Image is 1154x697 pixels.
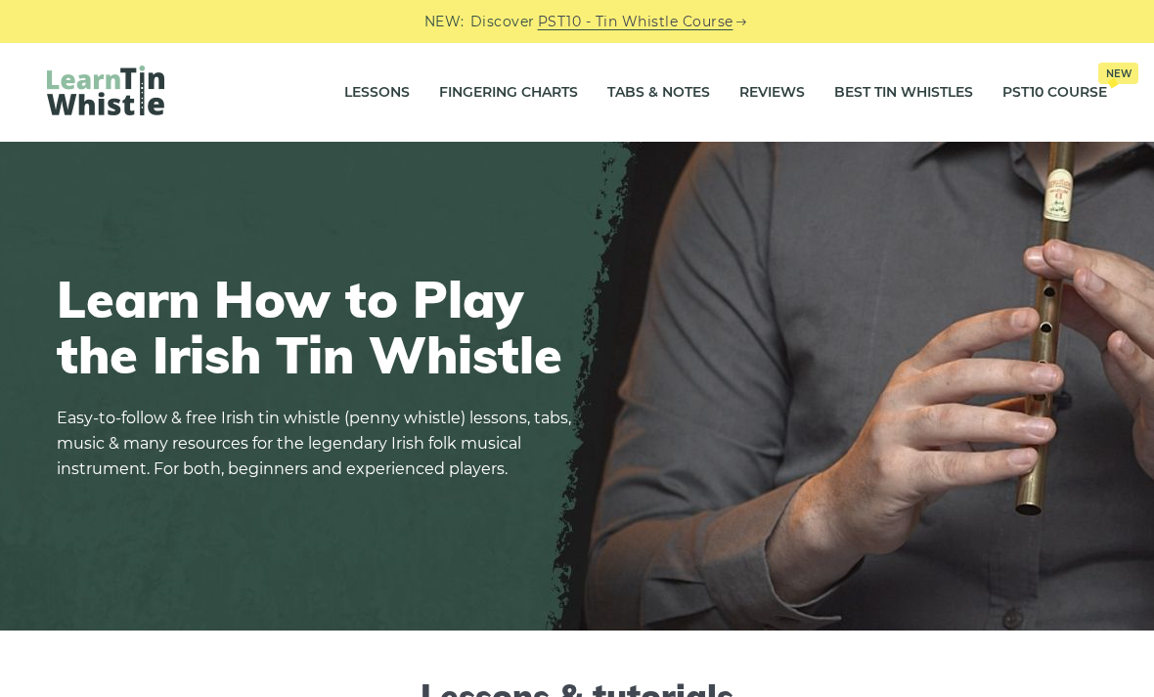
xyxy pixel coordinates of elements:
[607,68,710,117] a: Tabs & Notes
[47,65,164,115] img: LearnTinWhistle.com
[57,406,585,482] p: Easy-to-follow & free Irish tin whistle (penny whistle) lessons, tabs, music & many resources for...
[1002,68,1107,117] a: PST10 CourseNew
[834,68,973,117] a: Best Tin Whistles
[57,271,585,382] h1: Learn How to Play the Irish Tin Whistle
[1098,63,1138,84] span: New
[344,68,410,117] a: Lessons
[739,68,805,117] a: Reviews
[439,68,578,117] a: Fingering Charts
